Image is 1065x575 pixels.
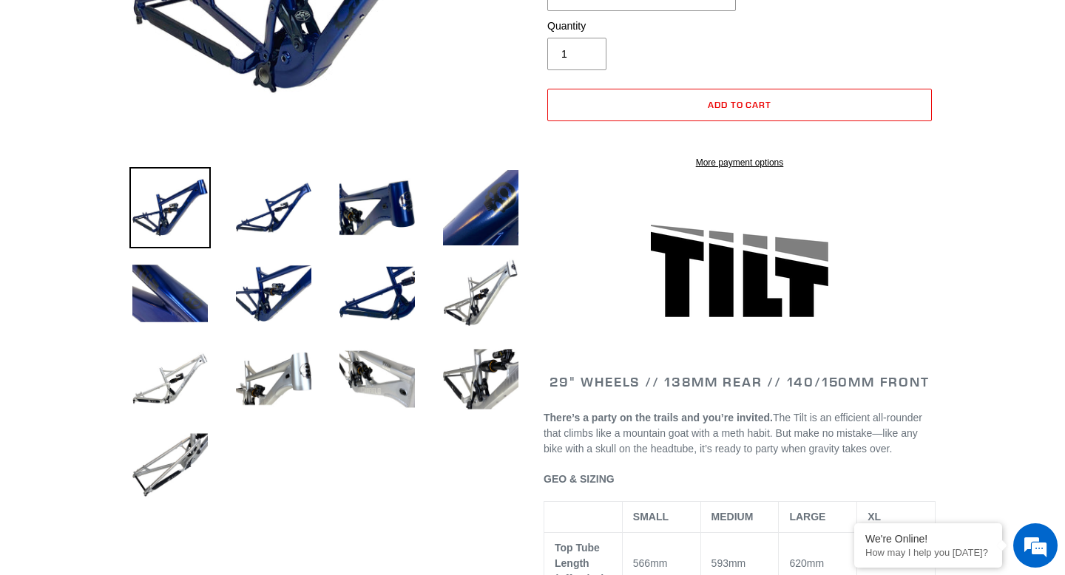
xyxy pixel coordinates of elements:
img: Load image into Gallery viewer, TILT - Frameset [337,167,418,248]
img: Load image into Gallery viewer, TILT - Frameset [440,338,521,420]
b: There’s a party on the trails and you’re invited. [544,412,773,423]
a: More payment options [547,156,932,169]
span: LARGE [789,511,825,523]
img: Load image into Gallery viewer, TILT - Frameset [129,167,211,248]
img: Load image into Gallery viewer, TILT - Frameset [129,253,211,334]
img: Load image into Gallery viewer, TILT - Frameset [129,338,211,420]
img: Load image into Gallery viewer, TILT - Frameset [440,167,521,248]
span: XL [868,511,881,523]
img: Load image into Gallery viewer, TILT - Frameset [233,167,314,248]
span: The Tilt is an efficient all-rounder that climbs like a mountain goat with a meth habit. But make... [544,412,922,455]
img: Load image into Gallery viewer, TILT - Frameset [233,338,314,420]
span: SMALL [633,511,669,523]
img: Load image into Gallery viewer, TILT - Frameset [233,253,314,334]
img: Load image into Gallery viewer, TILT - Frameset [337,338,418,420]
button: Add to cart [547,89,932,121]
span: 29" WHEELS // 138mm REAR // 140/150mm FRONT [550,373,929,390]
div: We're Online! [865,533,991,545]
p: How may I help you today? [865,547,991,558]
span: Add to cart [708,99,772,110]
span: MEDIUM [711,511,754,523]
img: Load image into Gallery viewer, TILT - Frameset [337,253,418,334]
img: Load image into Gallery viewer, TILT - Frameset [440,253,521,334]
label: Quantity [547,18,736,34]
img: Load image into Gallery viewer, TILT - Frameset [129,424,211,506]
span: GEO & SIZING [544,473,615,485]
